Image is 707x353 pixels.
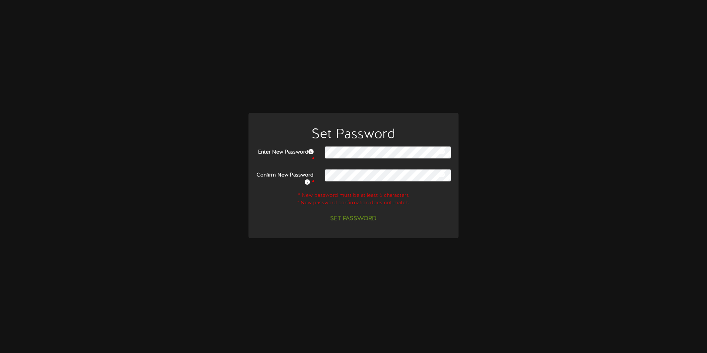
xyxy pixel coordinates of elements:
[326,212,381,225] button: Set Password
[250,146,319,164] label: Enter New Password
[250,169,319,186] label: Confirm New Password
[298,193,409,198] span: * New password must be at least 6 characters
[250,128,456,142] h1: Set Password
[297,200,410,206] span: * New password confirmation does not match.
